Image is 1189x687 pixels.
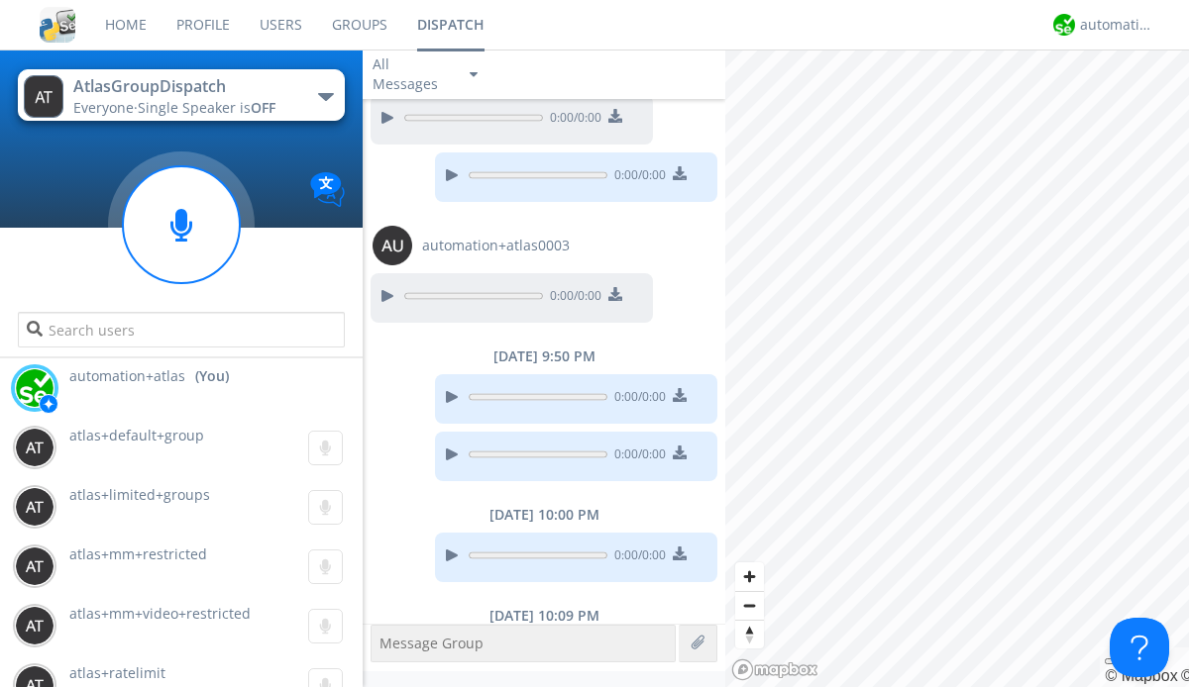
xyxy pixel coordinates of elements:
div: (You) [195,366,229,386]
span: Single Speaker is [138,98,275,117]
span: Reset bearing to north [735,621,764,648]
div: [DATE] 10:00 PM [363,505,725,525]
span: atlas+ratelimit [69,663,165,682]
img: download media button [608,287,622,301]
span: 0:00 / 0:00 [607,388,666,410]
img: caret-down-sm.svg [470,72,478,77]
button: AtlasGroupDispatchEveryone·Single Speaker isOFF [18,69,344,121]
img: d2d01cd9b4174d08988066c6d424eccd [1053,14,1075,36]
div: All Messages [373,54,452,94]
img: 373638.png [15,487,54,527]
div: automation+atlas [1080,15,1154,35]
button: Zoom in [735,562,764,591]
button: Reset bearing to north [735,620,764,648]
span: 0:00 / 0:00 [543,287,601,309]
span: atlas+default+group [69,426,204,444]
img: download media button [608,109,622,123]
div: AtlasGroupDispatch [73,75,296,98]
span: atlas+mm+restricted [69,544,207,563]
div: [DATE] 9:50 PM [363,346,725,366]
span: automation+atlas0003 [422,236,570,255]
span: Zoom out [735,592,764,620]
button: Zoom out [735,591,764,620]
span: 0:00 / 0:00 [607,546,666,568]
img: Translation enabled [310,172,345,207]
input: Search users [18,312,344,347]
span: automation+atlas [69,366,185,386]
img: download media button [673,546,687,560]
button: Toggle attribution [1105,658,1121,664]
img: download media button [673,445,687,459]
span: 0:00 / 0:00 [607,166,666,188]
a: Mapbox [1105,667,1177,684]
img: 373638.png [24,75,63,118]
span: atlas+limited+groups [69,485,210,504]
img: download media button [673,388,687,402]
img: download media button [673,166,687,180]
img: d2d01cd9b4174d08988066c6d424eccd [15,368,54,408]
div: Everyone · [73,98,296,118]
img: 373638.png [15,546,54,586]
img: 373638.png [15,428,54,467]
img: 373638.png [373,226,412,265]
a: Mapbox logo [731,658,818,681]
span: OFF [251,98,275,117]
span: 0:00 / 0:00 [607,445,666,467]
img: cddb5a64eb264b2086981ab96f4c1ba7 [40,7,75,43]
span: atlas+mm+video+restricted [69,604,251,623]
span: 0:00 / 0:00 [543,109,601,131]
iframe: Toggle Customer Support [1110,618,1169,677]
div: [DATE] 10:09 PM [363,606,725,626]
img: 373638.png [15,606,54,645]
